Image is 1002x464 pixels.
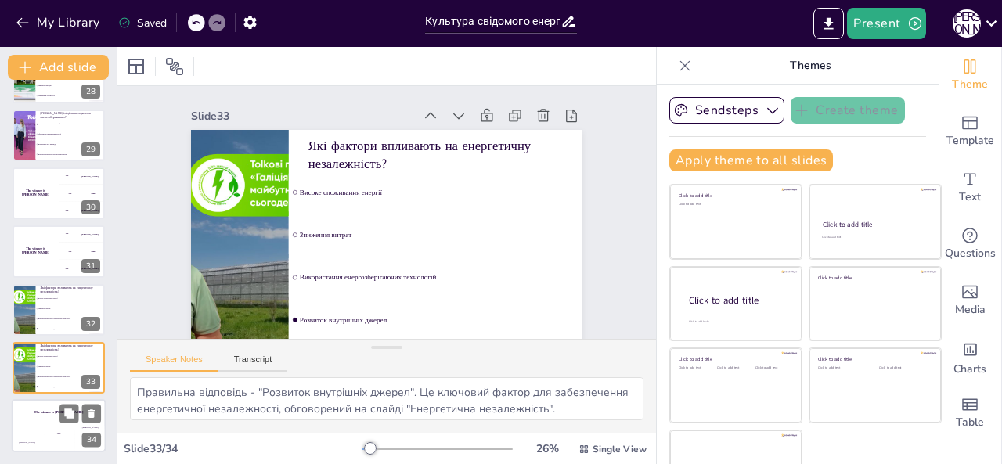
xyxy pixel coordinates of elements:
div: Click to add text [822,236,926,239]
div: 300 [59,203,105,220]
button: Transcript [218,354,288,372]
p: Які фактори впливають на енергетичну незалежність? [40,344,100,352]
span: Зниження витрат [215,140,445,311]
button: О [PERSON_NAME] [953,8,981,39]
div: Get real-time input from your audience [939,216,1001,272]
p: Themes [697,47,923,85]
button: Apply theme to all slides [669,149,833,171]
div: Jaap [43,433,74,435]
h4: The winner is [PERSON_NAME] [13,189,59,197]
div: Slide 33 / 34 [124,441,362,456]
div: Click to add text [879,366,928,370]
div: 200 [59,243,105,261]
span: Зниження викидів [38,85,104,86]
span: Зниження витрат [38,308,104,309]
div: Click to add text [679,203,791,207]
div: 29 [81,142,100,156]
span: Questions [945,245,996,262]
div: 26 % [528,441,566,456]
button: Sendsteps [669,97,784,124]
div: Click to add body [689,320,788,324]
div: Click to add text [818,366,867,370]
span: Високе споживання енергії [38,356,104,358]
div: 100 [59,225,105,243]
span: Theme [952,76,988,93]
span: Високе споживання енергії [240,174,470,345]
div: Click to add title [818,274,930,280]
div: 200 [59,185,105,202]
div: 31 [13,225,105,277]
span: Template [946,132,994,149]
div: 33 [13,342,105,394]
button: Add slide [8,55,109,80]
div: Jaap [91,192,95,195]
span: Charts [953,361,986,378]
button: Duplicate Slide [59,405,78,423]
div: 34 [12,400,106,453]
span: Зменшення залежності [38,95,104,96]
div: 28 [81,85,100,99]
button: Present [847,8,925,39]
div: 34 [82,433,101,448]
div: Saved [118,16,167,31]
div: 31 [81,259,100,273]
div: Add text boxes [939,160,1001,216]
button: Speaker Notes [130,354,218,372]
div: О [PERSON_NAME] [953,9,981,38]
div: 30 [13,167,105,219]
span: Використання неекологічних матеріалів [38,153,104,155]
span: Розвиток внутрішніх джерел [166,71,396,242]
textarea: Правильна відповідь - "Розвиток внутрішніх джерел". Це ключовий фактор для забезпечення енергетич... [130,377,643,420]
div: Click to add title [689,294,789,308]
span: Розвиток внутрішніх джерел [38,386,104,387]
div: [PERSON_NAME] [74,426,106,429]
div: Click to add title [679,192,791,199]
span: Використання енергозберігаючих технологій [38,318,104,319]
button: My Library [12,10,106,35]
button: Create theme [791,97,905,124]
span: Використання енергозберігаючих технологій [38,376,104,377]
span: Збільшення споживання енергії [38,133,104,135]
div: 100 [59,167,105,185]
div: [PERSON_NAME] [12,441,43,444]
span: Розвиток внутрішніх джерел [38,328,104,329]
span: Зниження витрат [38,365,104,367]
div: Add a table [939,385,1001,441]
div: Click to add title [823,220,927,229]
span: Високе споживання енергії [38,297,104,299]
div: 32 [81,317,100,331]
span: Text [959,189,981,206]
span: Single View [593,443,647,455]
input: Insert title [425,10,560,33]
div: 300 [74,429,106,452]
p: Які фактори впливають на енергетичну незалежність? [40,286,100,294]
div: Change the overall theme [939,47,1001,103]
div: 33 [81,375,100,389]
div: Click to add text [755,366,791,370]
h4: The winner is [PERSON_NAME] [12,411,106,415]
p: [PERSON_NAME] ініціативи сприяють енергозбереженню? [40,111,100,120]
div: Click to add text [717,366,752,370]
span: Table [956,414,984,431]
div: Jaap [91,250,95,253]
div: 200 [43,435,74,452]
span: Участь у програмах з енергозбереження [38,123,104,124]
div: Add images, graphics, shapes or video [939,272,1001,329]
span: Вимкнення всіх приладів [38,143,104,145]
div: 300 [59,261,105,278]
div: Layout [124,54,149,79]
div: Slide 33 [418,170,606,312]
p: Які фактори впливають на енергетичну незалежність? [268,199,495,377]
div: Add charts and graphs [939,329,1001,385]
span: Media [955,301,986,318]
h4: The winner is [PERSON_NAME] [13,247,59,255]
span: Використання енергозберігаючих технологій [191,106,421,276]
div: Add ready made slides [939,103,1001,160]
div: 32 [13,284,105,336]
div: 29 [13,110,105,161]
div: Click to add title [818,356,930,362]
div: 30 [81,200,100,214]
button: Delete Slide [82,405,101,423]
div: Click to add text [679,366,714,370]
div: 100 [12,444,43,452]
